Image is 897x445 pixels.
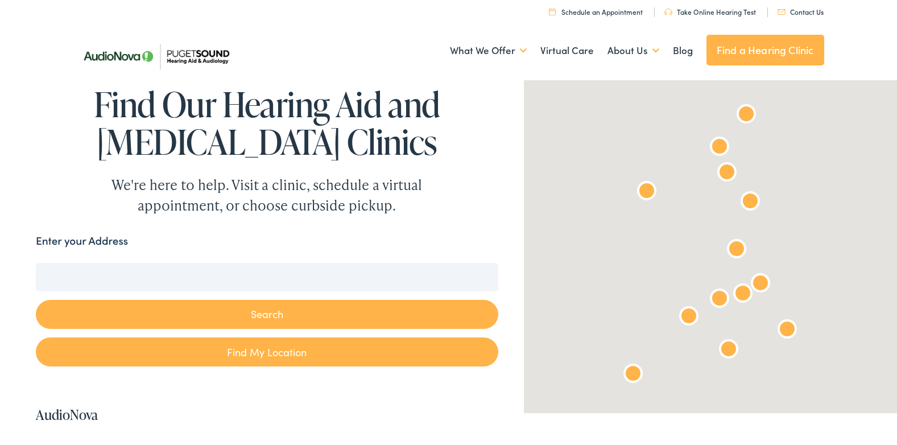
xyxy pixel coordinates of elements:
[540,30,594,72] a: Virtual Care
[729,281,757,308] div: AudioNova
[549,8,556,15] img: utility icon
[607,30,659,72] a: About Us
[664,7,756,17] a: Take Online Hearing Test
[778,7,824,17] a: Contact Us
[664,9,672,15] img: utility icon
[706,35,824,65] a: Find a Hearing Clinic
[747,271,774,298] div: AudioNova
[85,175,449,216] div: We're here to help. Visit a clinic, schedule a virtual appointment, or choose curbside pickup.
[36,300,498,329] button: Search
[633,179,660,206] div: AudioNova
[36,85,498,160] h1: Find Our Hearing Aid and [MEDICAL_DATA] Clinics
[706,286,733,314] div: AudioNova
[723,237,750,264] div: AudioNova
[36,263,498,291] input: Enter your address or zip code
[706,134,733,162] div: AudioNova
[36,405,98,424] a: AudioNova
[619,361,647,389] div: AudioNova
[673,30,693,72] a: Blog
[36,337,498,366] a: Find My Location
[733,102,760,129] div: Puget Sound Hearing Aid &#038; Audiology by AudioNova
[675,304,702,331] div: AudioNova
[450,30,527,72] a: What We Offer
[774,317,801,344] div: AudioNova
[713,160,741,187] div: AudioNova
[36,233,128,249] label: Enter your Address
[737,189,764,216] div: AudioNova
[549,7,643,17] a: Schedule an Appointment
[715,337,742,364] div: AudioNova
[778,9,786,15] img: utility icon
